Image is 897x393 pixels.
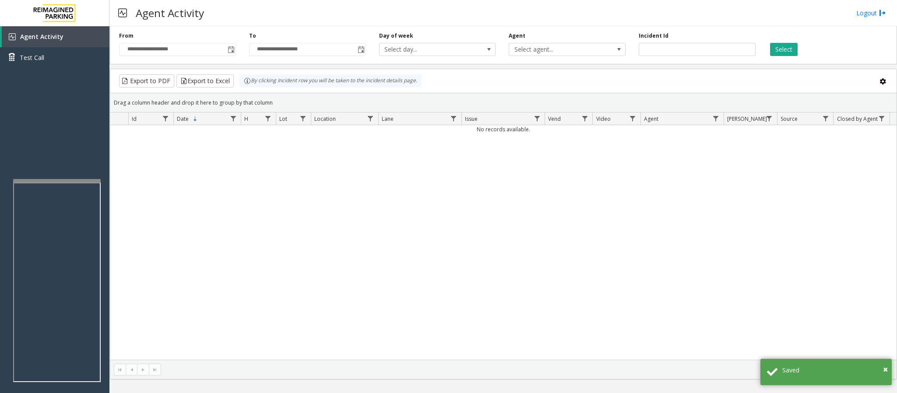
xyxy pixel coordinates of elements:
span: Test Call [20,53,44,62]
span: Video [596,115,611,123]
span: Id [132,115,137,123]
a: Parker Filter Menu [763,112,775,124]
kendo-pager-info: 0 - 0 of 0 items [166,366,888,373]
span: Issue [465,115,478,123]
label: To [249,32,256,40]
a: Location Filter Menu [365,112,376,124]
span: Date [177,115,189,123]
a: Vend Filter Menu [579,112,591,124]
div: Data table [110,112,897,360]
td: No records available. [110,125,897,133]
span: Closed by Agent [837,115,878,123]
img: infoIcon.svg [244,77,251,84]
div: By clicking Incident row you will be taken to the incident details page. [239,74,422,88]
span: H [244,115,248,123]
a: Id Filter Menu [160,112,172,124]
span: Lot [279,115,287,123]
a: Agent Activity [2,26,109,47]
span: Location [314,115,336,123]
a: Source Filter Menu [820,112,831,124]
span: Select day... [380,43,472,56]
span: Toggle popup [226,43,236,56]
img: 'icon' [9,33,16,40]
span: [PERSON_NAME] [727,115,767,123]
a: Logout [856,8,886,18]
a: Lane Filter Menu [448,112,460,124]
label: Agent [509,32,525,40]
a: Date Filter Menu [227,112,239,124]
a: Closed by Agent Filter Menu [876,112,888,124]
a: Issue Filter Menu [531,112,543,124]
span: Agent [644,115,658,123]
button: Close [883,363,888,376]
button: Export to PDF [119,74,174,88]
a: H Filter Menu [262,112,274,124]
div: Drag a column header and drop it here to group by that column [110,95,897,110]
span: Lane [382,115,394,123]
span: Source [781,115,798,123]
span: × [883,363,888,375]
span: Select agent... [509,43,602,56]
a: Agent Filter Menu [710,112,722,124]
img: pageIcon [118,2,127,24]
span: Sortable [192,116,199,123]
div: Saved [782,365,885,375]
span: Vend [548,115,561,123]
label: Incident Id [639,32,668,40]
span: Toggle popup [356,43,366,56]
button: Export to Excel [176,74,234,88]
a: Video Filter Menu [626,112,638,124]
img: logout [879,8,886,18]
label: From [119,32,134,40]
button: Select [770,43,798,56]
h3: Agent Activity [131,2,208,24]
span: Agent Activity [20,32,63,41]
label: Day of week [379,32,413,40]
a: Lot Filter Menu [297,112,309,124]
